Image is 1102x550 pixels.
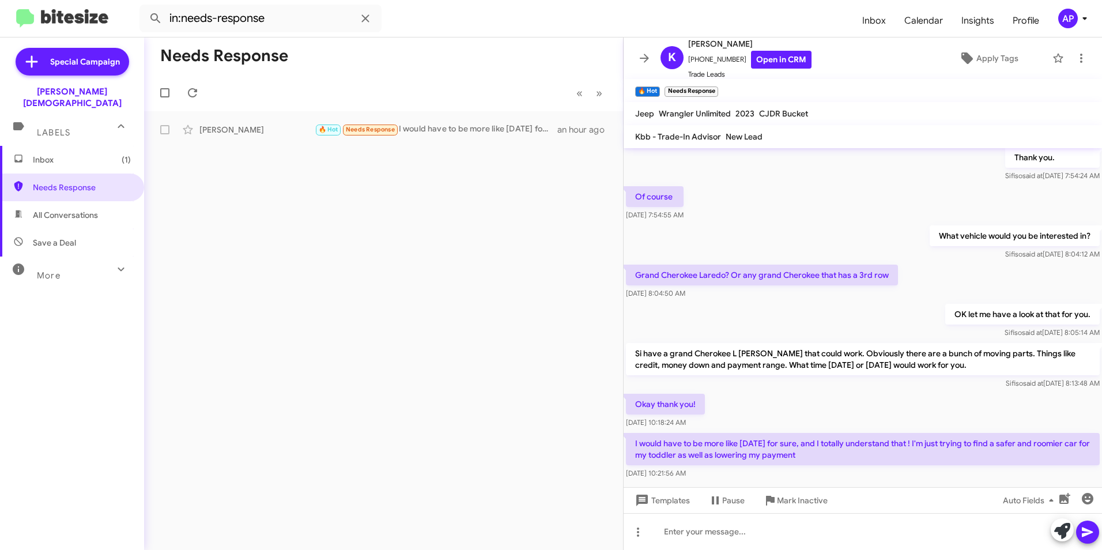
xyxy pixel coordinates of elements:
span: Sifiso [DATE] 8:13:48 AM [1006,379,1100,387]
span: Mark Inactive [777,490,828,511]
button: Auto Fields [994,490,1067,511]
span: said at [1022,328,1042,337]
span: More [37,270,61,281]
div: AP [1058,9,1078,28]
p: Grand Cherokee Laredo? Or any grand Cherokee that has a 3rd row [626,265,898,285]
a: Special Campaign [16,48,129,76]
span: [DATE] 10:21:56 AM [626,469,686,477]
span: said at [1022,250,1043,258]
button: Previous [569,81,590,105]
button: Mark Inactive [754,490,837,511]
span: 🔥 Hot [319,126,338,133]
span: Templates [633,490,690,511]
span: New Lead [726,131,763,142]
span: [DATE] 7:54:55 AM [626,210,684,219]
small: 🔥 Hot [635,86,660,97]
span: » [596,86,602,100]
span: Sifiso [DATE] 8:05:14 AM [1005,328,1100,337]
div: an hour ago [557,124,614,135]
span: Trade Leads [688,69,812,80]
nav: Page navigation example [570,81,609,105]
p: Si have a grand Cherokee L [PERSON_NAME] that could work. Obviously there are a bunch of moving p... [626,343,1100,375]
span: [DATE] 8:04:50 AM [626,289,685,297]
span: (1) [122,154,131,165]
span: said at [1022,171,1043,180]
div: [PERSON_NAME] [199,124,315,135]
p: Thank you. [1005,147,1100,168]
span: Apply Tags [976,48,1018,69]
button: Next [589,81,609,105]
span: Jeep [635,108,654,119]
span: Kbb - Trade-In Advisor [635,131,721,142]
a: Open in CRM [751,51,812,69]
a: Inbox [853,4,895,37]
span: Pause [722,490,745,511]
span: Inbox [33,154,131,165]
span: Save a Deal [33,237,76,248]
h1: Needs Response [160,47,288,65]
span: All Conversations [33,209,98,221]
div: I would have to be more like [DATE] for sure, and I totally understand that ! I'm just trying to ... [315,123,557,136]
span: Labels [37,127,70,138]
p: What vehicle would you be interested in? [930,225,1100,246]
span: K [668,48,676,67]
button: Pause [699,490,754,511]
a: Profile [1003,4,1048,37]
span: Needs Response [346,126,395,133]
span: Needs Response [33,182,131,193]
span: [DATE] 10:18:24 AM [626,418,686,427]
a: Insights [952,4,1003,37]
span: CJDR Bucket [759,108,808,119]
p: I would have to be more like [DATE] for sure, and I totally understand that ! I'm just trying to ... [626,433,1100,465]
span: Special Campaign [50,56,120,67]
p: Of course [626,186,684,207]
span: Wrangler Unlimited [659,108,731,119]
small: Needs Response [665,86,718,97]
p: OK let me have a look at that for you. [945,304,1100,325]
button: Apply Tags [930,48,1047,69]
span: 2023 [735,108,754,119]
button: Templates [624,490,699,511]
a: Calendar [895,4,952,37]
input: Search [139,5,382,32]
span: Auto Fields [1003,490,1058,511]
span: [PHONE_NUMBER] [688,51,812,69]
span: [PERSON_NAME] [688,37,812,51]
span: « [576,86,583,100]
span: Sifiso [DATE] 7:54:24 AM [1005,171,1100,180]
button: AP [1048,9,1089,28]
p: Okay thank you! [626,394,705,415]
span: Sifiso [DATE] 8:04:12 AM [1005,250,1100,258]
span: said at [1023,379,1043,387]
